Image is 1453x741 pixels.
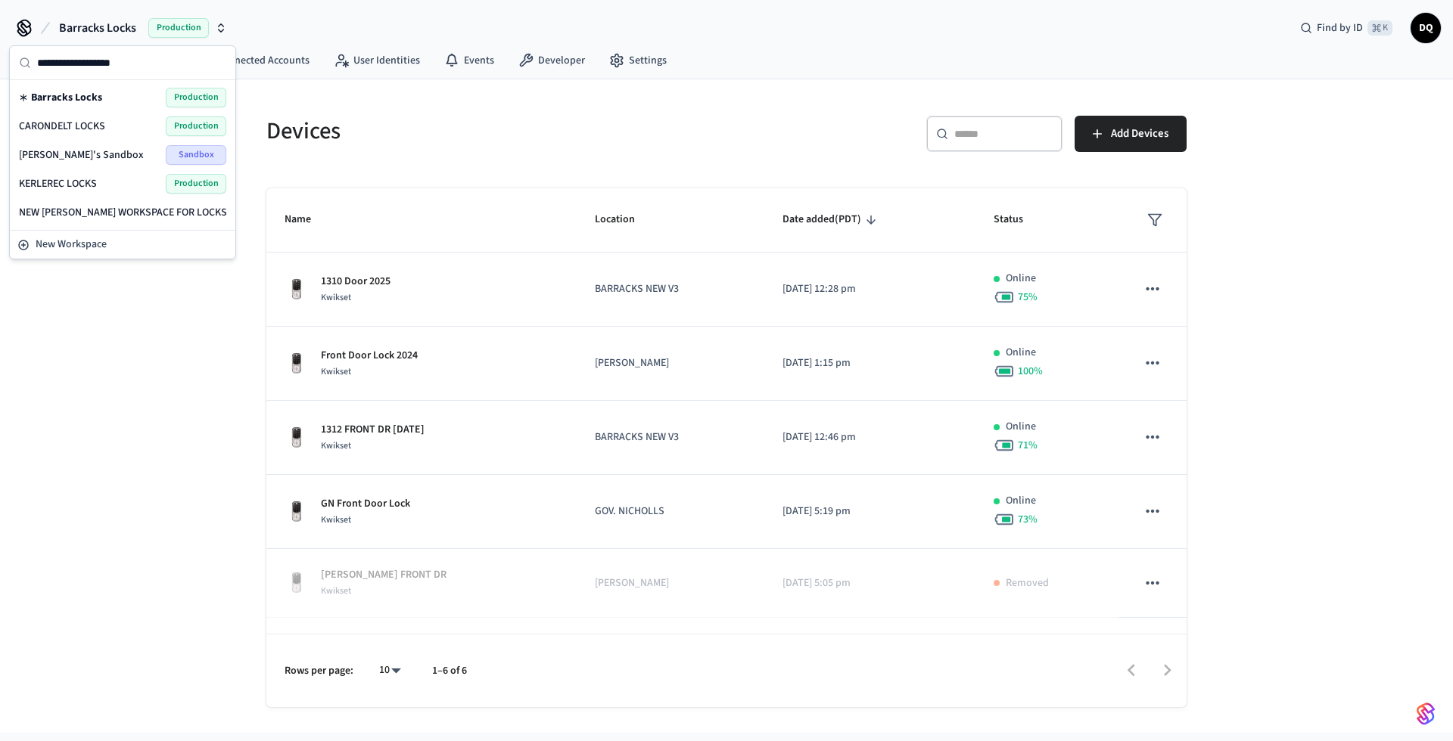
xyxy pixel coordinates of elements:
span: [PERSON_NAME]'s Sandbox [19,147,144,163]
span: New Workspace [36,237,107,253]
span: Production [148,18,209,38]
span: Kwikset [321,439,351,452]
p: BARRACKS NEW V3 [595,281,747,297]
div: Find by ID⌘ K [1288,14,1405,42]
table: sticky table [266,188,1187,687]
span: Sandbox [166,145,226,165]
span: NEW [PERSON_NAME] WORKSPACE FOR LOCKS [19,205,227,220]
span: 71 % [1018,438,1038,453]
span: Find by ID [1317,20,1363,36]
div: Suggestions [10,80,235,230]
p: Removed [1006,575,1049,591]
p: 1–6 of 6 [432,663,467,679]
img: Yale Assure Touchscreen Wifi Smart Lock, Satin Nickel, Front [285,500,309,524]
p: Online [1006,271,1036,287]
button: DQ [1411,13,1441,43]
img: Yale Assure Touchscreen Wifi Smart Lock, Satin Nickel, Front [285,277,309,302]
span: Add Devices [1111,124,1168,144]
p: [PERSON_NAME] [595,355,747,371]
div: 10 [372,659,408,681]
p: GOV. NICHOLLS [595,504,747,519]
span: Status [994,208,1043,231]
p: [DATE] 12:46 pm [783,429,957,445]
a: Developer [506,47,597,74]
span: Barracks Locks [31,90,102,105]
p: 1310 Door 2025 [321,274,390,290]
a: Settings [597,47,679,74]
span: Production [166,174,226,194]
span: Name [285,208,331,231]
p: Front Door Lock 2024 [321,348,418,364]
p: [DATE] 5:05 pm [783,575,957,591]
span: 100 % [1018,364,1043,379]
a: User Identities [322,47,432,74]
button: New Workspace [11,232,234,257]
p: 1312 FRONT DR [DATE] [321,422,425,438]
p: Online [1006,345,1036,361]
span: Location [595,208,655,231]
img: Yale Assure Touchscreen Wifi Smart Lock, Satin Nickel, Front [285,352,309,376]
p: Rows per page: [285,663,353,679]
p: [DATE] 1:15 pm [783,355,957,371]
span: ⌘ K [1367,20,1392,36]
p: [DATE] 12:28 pm [783,281,957,297]
span: Barracks Locks [59,19,136,37]
img: SeamLogoGradient.69752ec5.svg [1417,702,1435,726]
span: 75 % [1018,290,1038,305]
img: Yale Assure Touchscreen Wifi Smart Lock, Satin Nickel, Front [285,426,309,450]
p: Online [1006,419,1036,435]
span: KERLEREC LOCKS [19,176,97,191]
a: Events [432,47,506,74]
p: [PERSON_NAME] FRONT DR [321,567,446,583]
span: Kwikset [321,365,351,378]
span: Kwikset [321,291,351,304]
button: Add Devices [1075,116,1187,152]
p: [DATE] 5:19 pm [783,504,957,519]
img: Yale Assure Touchscreen Wifi Smart Lock, Satin Nickel, Front [285,571,309,595]
p: [PERSON_NAME] [595,575,747,591]
h5: Devices [266,116,717,147]
p: GN Front Door Lock [321,496,410,512]
span: DQ [1412,14,1439,42]
span: Production [166,88,226,107]
span: Production [166,116,226,136]
span: Kwikset [321,584,351,597]
span: Kwikset [321,513,351,526]
span: CARONDELT LOCKS [19,119,105,134]
span: 73 % [1018,512,1038,527]
p: Online [1006,493,1036,509]
p: BARRACKS NEW V3 [595,429,747,445]
a: Connected Accounts [185,47,322,74]
span: Date added(PDT) [783,208,881,231]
